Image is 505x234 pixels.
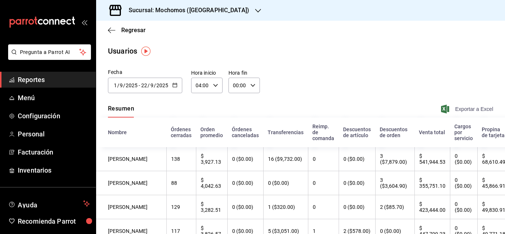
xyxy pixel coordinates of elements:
[123,6,249,15] h3: Sucursal: Mochomos ([GEOGRAPHIC_DATA])
[339,118,375,147] th: Descuentos de artículo
[450,171,477,195] th: 0 ($0.00)
[20,48,79,56] span: Pregunta a Parrot AI
[166,171,196,195] th: 88
[375,118,414,147] th: Descuentos de orden
[196,118,227,147] th: Orden promedio
[96,147,166,171] th: [PERSON_NAME]
[81,19,87,25] button: open_drawer_menu
[141,82,148,88] input: Day
[96,118,166,147] th: Nombre
[227,147,263,171] th: 0 ($0.00)
[108,27,146,34] button: Regresar
[414,118,450,147] th: Venta total
[339,195,375,219] th: 0 ($0.00)
[263,195,308,219] th: 1 ($320.00)
[141,47,150,56] img: Tooltip marker
[227,195,263,219] th: 0 ($0.00)
[18,75,90,85] span: Reportes
[196,147,227,171] th: $ 3,927.13
[375,147,414,171] th: 3 ($7,879.00)
[166,147,196,171] th: 138
[119,82,123,88] input: Month
[339,171,375,195] th: 0 ($0.00)
[375,195,414,219] th: 2 ($85.70)
[18,111,90,121] span: Configuración
[375,171,414,195] th: 3 ($3,604.90)
[263,171,308,195] th: 0 ($0.00)
[263,118,308,147] th: Transferencias
[108,105,134,118] div: navigation tabs
[308,171,339,195] th: 0
[414,195,450,219] th: $ 423,444.00
[121,27,146,34] span: Regresar
[308,195,339,219] th: 0
[108,68,182,76] div: Fecha
[18,216,90,226] span: Recomienda Parrot
[108,105,134,118] button: Resumen
[117,82,119,88] span: /
[18,199,80,208] span: Ayuda
[18,93,90,103] span: Menú
[18,165,90,175] span: Inventarios
[414,147,450,171] th: $ 541,944.53
[125,82,138,88] input: Year
[96,171,166,195] th: [PERSON_NAME]
[108,45,137,57] div: Usuarios
[228,70,260,75] label: Hora fin
[18,129,90,139] span: Personal
[308,118,339,147] th: Reimp. de comanda
[443,105,493,113] button: Exportar a Excel
[154,82,156,88] span: /
[414,171,450,195] th: $ 355,751.10
[113,82,117,88] input: Day
[166,195,196,219] th: 129
[450,147,477,171] th: 0 ($0.00)
[263,147,308,171] th: 16 ($9,732.00)
[166,118,196,147] th: Órdenes cerradas
[308,147,339,171] th: 0
[156,82,169,88] input: Year
[139,82,140,88] span: -
[450,195,477,219] th: 0 ($0.00)
[191,70,223,75] label: Hora inicio
[8,44,91,60] button: Pregunta a Parrot AI
[148,82,150,88] span: /
[96,195,166,219] th: [PERSON_NAME]
[196,195,227,219] th: $ 3,282.51
[450,118,477,147] th: Cargos por servicio
[227,118,263,147] th: Órdenes canceladas
[18,147,90,157] span: Facturación
[196,171,227,195] th: $ 4,042.63
[227,171,263,195] th: 0 ($0.00)
[5,54,91,61] a: Pregunta a Parrot AI
[150,82,154,88] input: Month
[339,147,375,171] th: 0 ($0.00)
[123,82,125,88] span: /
